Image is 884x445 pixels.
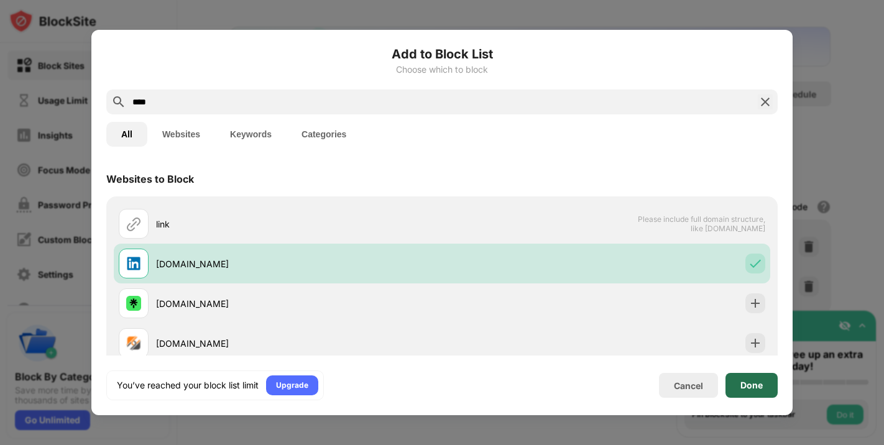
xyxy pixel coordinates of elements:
img: favicons [126,256,141,271]
button: All [106,122,147,147]
div: link [156,218,442,231]
div: Done [740,380,763,390]
div: [DOMAIN_NAME] [156,297,442,310]
img: favicons [126,336,141,351]
div: Websites to Block [106,173,194,185]
img: url.svg [126,216,141,231]
img: search-close [758,94,773,109]
button: Keywords [215,122,287,147]
div: Upgrade [276,379,308,392]
div: Choose which to block [106,65,778,75]
div: Cancel [674,380,703,391]
div: You’ve reached your block list limit [117,379,259,392]
div: [DOMAIN_NAME] [156,257,442,270]
img: search.svg [111,94,126,109]
div: [DOMAIN_NAME] [156,337,442,350]
h6: Add to Block List [106,45,778,63]
img: favicons [126,296,141,311]
button: Categories [287,122,361,147]
span: Please include full domain structure, like [DOMAIN_NAME] [637,214,765,233]
button: Websites [147,122,215,147]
